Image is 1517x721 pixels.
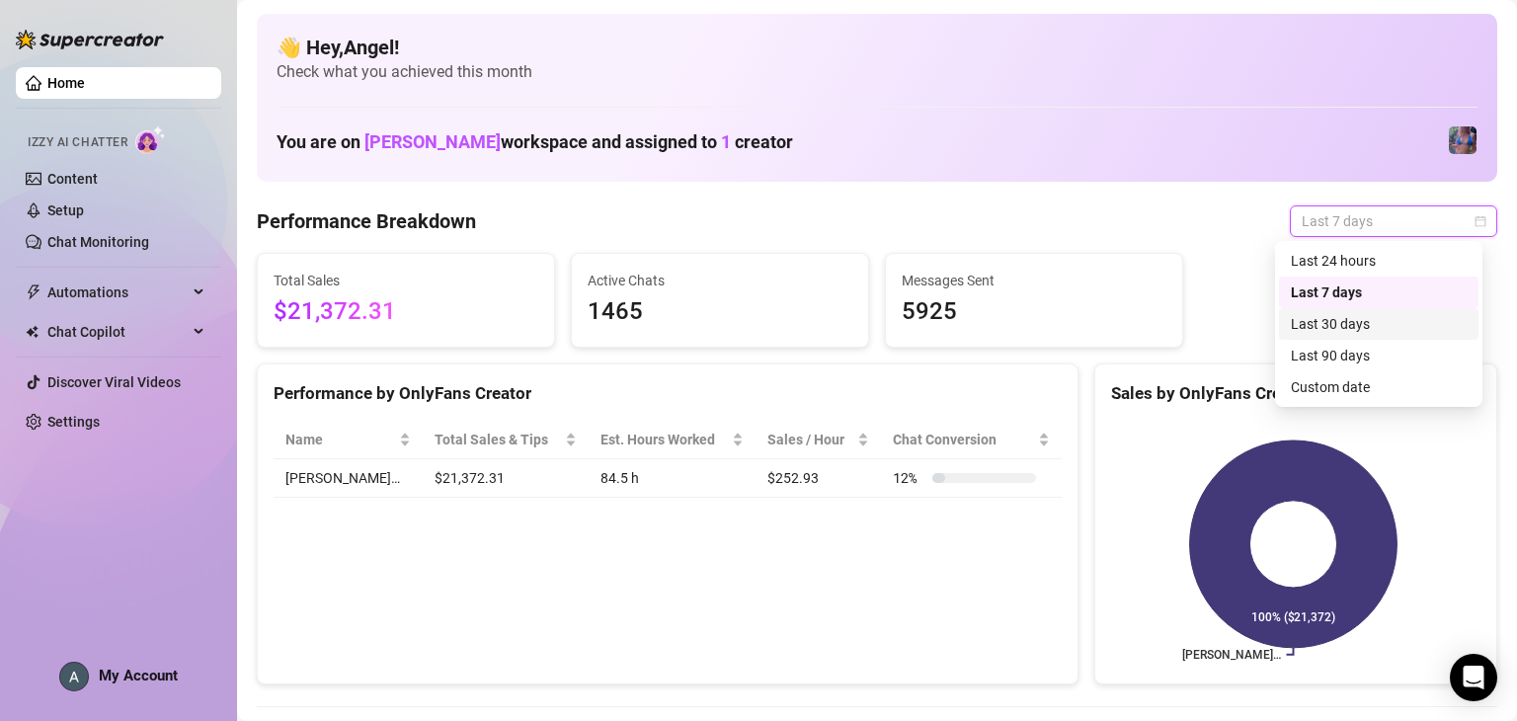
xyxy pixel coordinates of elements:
td: [PERSON_NAME]… [274,459,423,498]
span: 5925 [902,293,1166,331]
span: [PERSON_NAME] [364,131,501,152]
h4: Performance Breakdown [257,207,476,235]
th: Chat Conversion [881,421,1062,459]
th: Name [274,421,423,459]
div: Last 30 days [1279,308,1478,340]
div: Custom date [1279,371,1478,403]
h4: 👋 Hey, Angel ! [277,34,1477,61]
td: $252.93 [756,459,882,498]
span: Chat Conversion [893,429,1034,450]
div: Last 7 days [1291,281,1467,303]
span: Name [285,429,395,450]
a: Settings [47,414,100,430]
span: calendar [1475,215,1486,227]
img: Chat Copilot [26,325,39,339]
span: Izzy AI Chatter [28,133,127,152]
td: 84.5 h [589,459,756,498]
span: 1 [721,131,731,152]
span: Total Sales & Tips [435,429,561,450]
span: Active Chats [588,270,852,291]
span: 1465 [588,293,852,331]
div: Open Intercom Messenger [1450,654,1497,701]
th: Sales / Hour [756,421,882,459]
span: thunderbolt [26,284,41,300]
div: Last 24 hours [1279,245,1478,277]
div: Custom date [1291,376,1467,398]
span: My Account [99,667,178,684]
span: Chat Copilot [47,316,188,348]
a: Setup [47,202,84,218]
img: logo-BBDzfeDw.svg [16,30,164,49]
h1: You are on workspace and assigned to creator [277,131,793,153]
div: Performance by OnlyFans Creator [274,380,1062,407]
img: AI Chatter [135,125,166,154]
div: Last 90 days [1279,340,1478,371]
div: Last 30 days [1291,313,1467,335]
td: $21,372.31 [423,459,589,498]
span: $21,372.31 [274,293,538,331]
div: Last 24 hours [1291,250,1467,272]
a: Content [47,171,98,187]
th: Total Sales & Tips [423,421,589,459]
span: 12 % [893,467,924,489]
div: Est. Hours Worked [600,429,728,450]
span: Automations [47,277,188,308]
img: ACg8ocIpWzLmD3A5hmkSZfBJcT14Fg8bFGaqbLo-Z0mqyYAWwTjPNSU=s96-c [60,663,88,690]
span: Sales / Hour [767,429,854,450]
span: Check what you achieved this month [277,61,1477,83]
img: Jaylie [1449,126,1477,154]
div: Last 7 days [1279,277,1478,308]
a: Home [47,75,85,91]
div: Last 90 days [1291,345,1467,366]
div: Sales by OnlyFans Creator [1111,380,1480,407]
span: Last 7 days [1302,206,1485,236]
span: Total Sales [274,270,538,291]
span: Messages Sent [902,270,1166,291]
text: [PERSON_NAME]… [1182,648,1281,662]
a: Chat Monitoring [47,234,149,250]
a: Discover Viral Videos [47,374,181,390]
